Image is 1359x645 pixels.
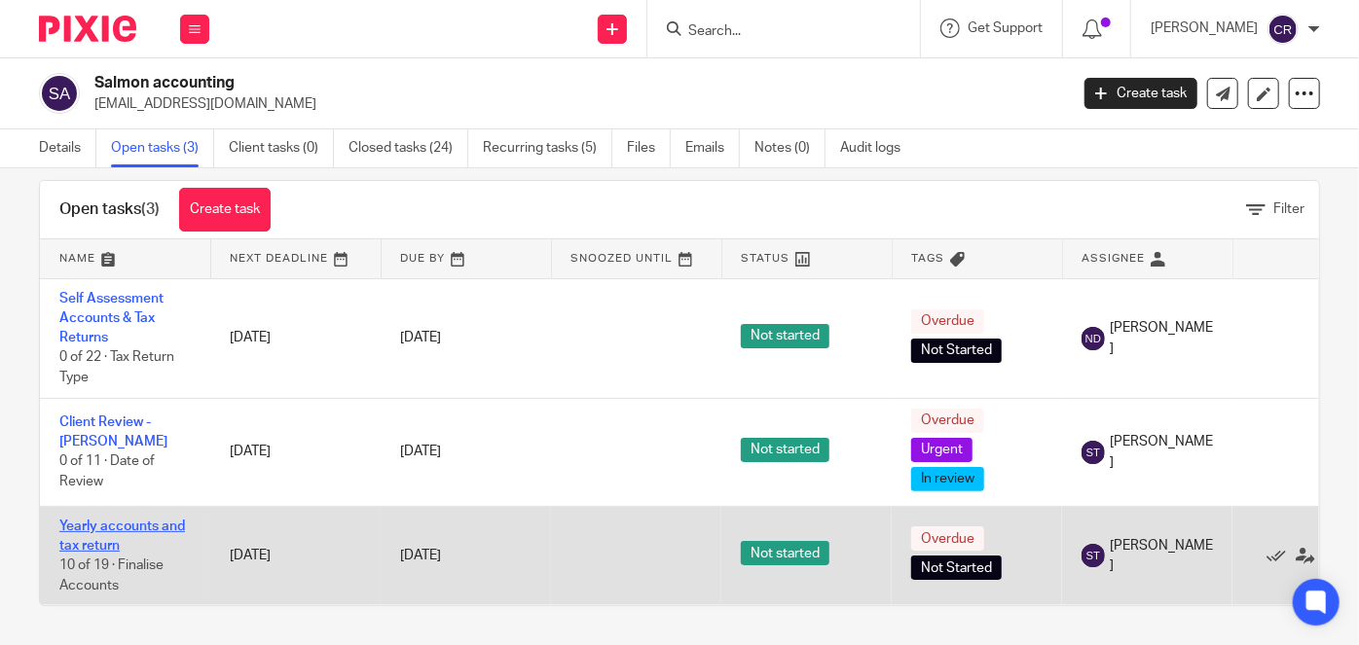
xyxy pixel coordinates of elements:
img: Pixie [39,16,136,42]
a: Create task [1084,78,1197,109]
span: [DATE] [400,331,441,344]
a: Yearly accounts and tax return [59,520,185,553]
span: Not started [741,438,829,462]
span: In review [911,467,984,491]
a: Details [39,129,96,167]
span: [PERSON_NAME] [1110,536,1213,576]
span: Get Support [968,21,1043,35]
a: Open tasks (3) [111,129,214,167]
p: [EMAIL_ADDRESS][DOMAIN_NAME] [94,94,1055,114]
span: Overdue [911,309,984,334]
span: [PERSON_NAME] [1110,318,1213,358]
img: svg%3E [1082,544,1105,567]
img: svg%3E [1082,441,1105,464]
span: Overdue [911,526,984,551]
a: Create task [179,188,271,232]
span: Overdue [911,409,984,433]
span: Not Started [911,555,1002,580]
span: [DATE] [400,549,441,562]
img: svg%3E [39,73,80,114]
a: Self Assessment Accounts & Tax Returns [59,292,164,345]
a: Recurring tasks (5) [483,129,612,167]
a: Files [627,129,671,167]
span: 0 of 11 · Date of Review [59,455,155,489]
p: [PERSON_NAME] [1151,18,1258,38]
a: Mark as done [1267,546,1296,565]
span: Filter [1273,202,1304,216]
td: [DATE] [210,506,381,605]
h2: Salmon accounting [94,73,863,93]
span: Not started [741,541,829,565]
span: 0 of 22 · Tax Return Type [59,351,174,385]
a: Emails [685,129,740,167]
a: Notes (0) [754,129,826,167]
a: Client tasks (0) [229,129,334,167]
span: Not Started [911,339,1002,363]
span: Tags [912,253,945,264]
a: Client Review - [PERSON_NAME] [59,415,167,448]
span: Urgent [911,438,973,462]
h1: Open tasks [59,199,160,220]
span: Not started [741,324,829,348]
span: [PERSON_NAME] [1110,432,1213,472]
span: Snoozed Until [571,253,674,264]
td: [DATE] [210,278,381,398]
span: 10 of 19 · Finalise Accounts [59,558,164,592]
a: Closed tasks (24) [349,129,468,167]
span: [DATE] [400,446,441,459]
input: Search [686,23,862,41]
img: svg%3E [1082,327,1105,350]
span: Status [742,253,790,264]
img: svg%3E [1267,14,1299,45]
span: (3) [141,201,160,217]
a: Audit logs [840,129,915,167]
td: [DATE] [210,398,381,506]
